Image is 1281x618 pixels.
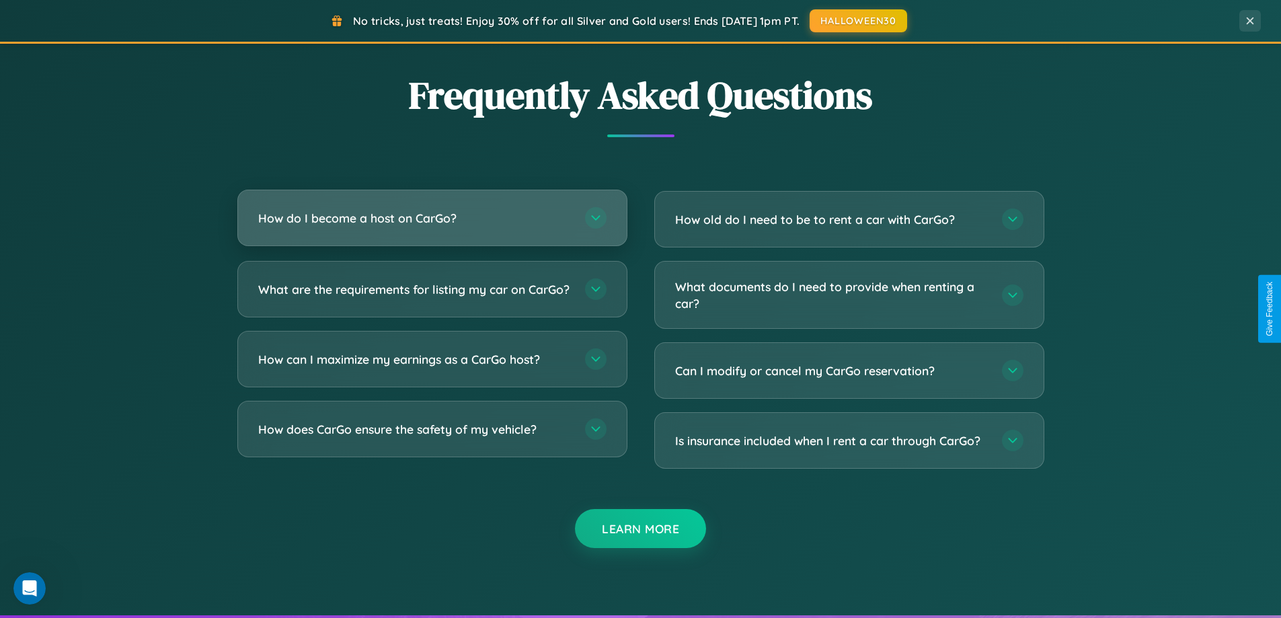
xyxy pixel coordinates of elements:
h2: Frequently Asked Questions [237,69,1044,121]
h3: How does CarGo ensure the safety of my vehicle? [258,421,572,438]
h3: Can I modify or cancel my CarGo reservation? [675,362,988,379]
button: HALLOWEEN30 [810,9,907,32]
h3: How can I maximize my earnings as a CarGo host? [258,351,572,368]
iframe: Intercom live chat [13,572,46,605]
span: No tricks, just treats! Enjoy 30% off for all Silver and Gold users! Ends [DATE] 1pm PT. [353,14,800,28]
button: Learn More [575,509,706,548]
h3: What documents do I need to provide when renting a car? [675,278,988,311]
h3: How do I become a host on CarGo? [258,210,572,227]
h3: What are the requirements for listing my car on CarGo? [258,281,572,298]
h3: Is insurance included when I rent a car through CarGo? [675,432,988,449]
div: Give Feedback [1265,282,1274,336]
h3: How old do I need to be to rent a car with CarGo? [675,211,988,228]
